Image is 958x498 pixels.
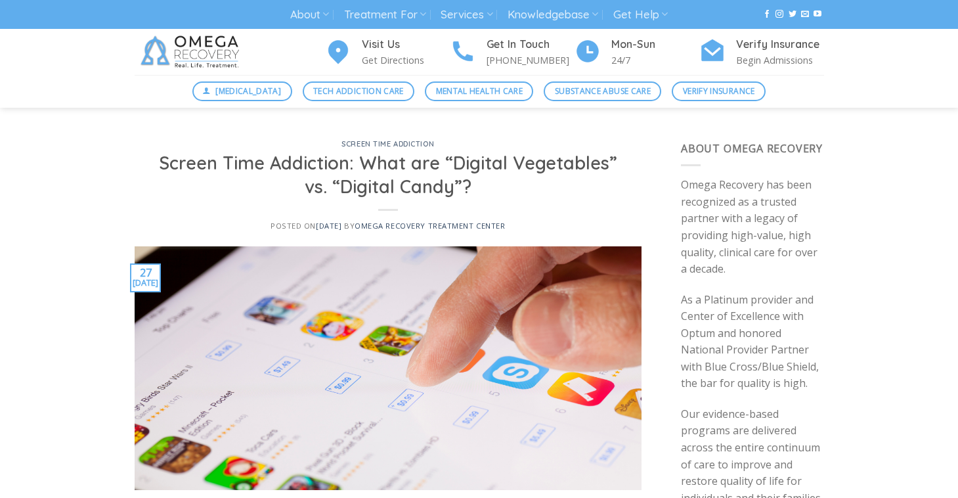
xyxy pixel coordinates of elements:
span: Verify Insurance [683,85,755,97]
a: Follow on YouTube [814,10,821,19]
a: Follow on Instagram [775,10,783,19]
h4: Visit Us [362,36,450,53]
a: Omega Recovery Treatment Center [355,221,505,231]
h4: Get In Touch [487,36,575,53]
a: About [290,3,329,27]
img: Screen Time Addiction [135,246,642,491]
p: 24/7 [611,53,699,68]
a: Get Help [613,3,668,27]
a: Follow on Facebook [763,10,771,19]
h4: Mon-Sun [611,36,699,53]
a: Follow on Twitter [789,10,796,19]
a: Mental Health Care [425,81,533,101]
p: Begin Admissions [736,53,824,68]
a: Services [441,3,492,27]
a: [MEDICAL_DATA] [192,81,292,101]
p: Omega Recovery has been recognized as a trusted partner with a legacy of providing high-value, hi... [681,177,824,278]
a: screen time addiction [341,139,434,148]
a: Verify Insurance [672,81,766,101]
a: Treatment For [344,3,426,27]
span: About Omega Recovery [681,141,823,156]
a: Substance Abuse Care [544,81,661,101]
span: [MEDICAL_DATA] [215,85,281,97]
span: Substance Abuse Care [555,85,651,97]
span: Posted on [271,221,341,231]
a: Get In Touch [PHONE_NUMBER] [450,36,575,68]
h1: Screen Time Addiction: What are “Digital Vegetables” vs. “Digital Candy”? [150,152,626,198]
p: [PHONE_NUMBER] [487,53,575,68]
h4: Verify Insurance [736,36,824,53]
a: Knowledgebase [508,3,598,27]
a: Tech Addiction Care [303,81,415,101]
p: As a Platinum provider and Center of Excellence with Optum and honored National Provider Partner ... [681,292,824,393]
span: by [344,221,506,231]
img: Omega Recovery [135,29,250,75]
span: Mental Health Care [436,85,523,97]
a: [DATE] [316,221,341,231]
a: Visit Us Get Directions [325,36,450,68]
a: Send us an email [801,10,809,19]
span: Tech Addiction Care [313,85,404,97]
p: Get Directions [362,53,450,68]
a: Verify Insurance Begin Admissions [699,36,824,68]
